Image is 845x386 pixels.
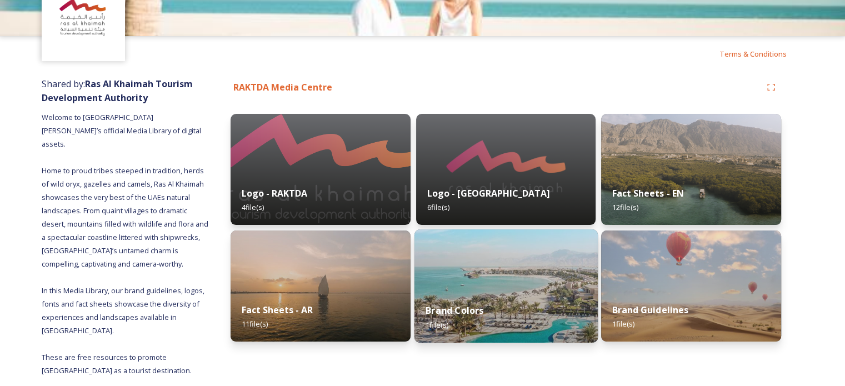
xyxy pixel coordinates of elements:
span: 6 file(s) [427,202,449,212]
span: 1 file(s) [612,319,634,329]
span: 11 file(s) [242,319,268,329]
span: 1 file(s) [426,319,448,329]
strong: Fact Sheets - EN [612,187,683,199]
strong: Logo - [GEOGRAPHIC_DATA] [427,187,550,199]
strong: Logo - RAKTDA [242,187,307,199]
strong: Brand Colors [426,304,483,317]
img: 9c04a8a9-2cd8-433c-8702-32e63022f915.jpg [601,230,781,342]
img: 5dc3d4a5-115c-47cb-9592-106444ae7da6.jpg [414,229,597,343]
img: 53d19e9f-57ec-46d9-b4fb-66ff7cd18e28.jpg [231,230,411,342]
img: 5f4024f2-6cd2-418a-b37f-5bc11d69bb2d.jpg [231,114,411,225]
img: 41d62023-764c-459e-a281-54ac939b3615.jpg [416,114,596,225]
span: 4 file(s) [242,202,264,212]
strong: Fact Sheets - AR [242,304,313,316]
img: f0db2a41-4a96-4f71-8a17-3ff40b09c344.jpg [601,114,781,225]
span: 12 file(s) [612,202,638,212]
strong: Brand Guidelines [612,304,688,316]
